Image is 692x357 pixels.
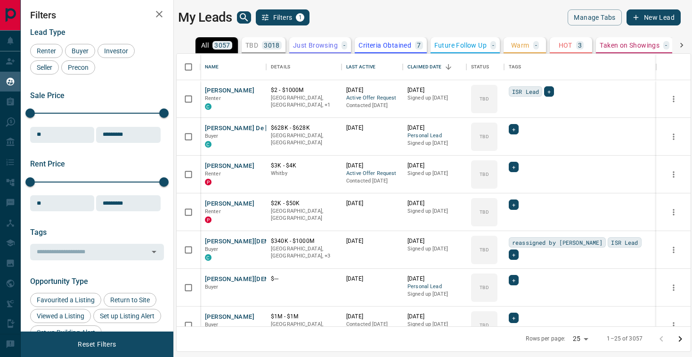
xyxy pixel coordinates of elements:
p: [DATE] [346,199,398,208]
p: - [343,42,345,49]
div: Details [271,54,290,80]
button: Open [147,245,161,258]
button: [PERSON_NAME] [205,199,254,208]
p: 3 [578,42,582,49]
button: search button [237,11,251,24]
span: Renter [33,47,59,55]
div: condos.ca [205,254,212,261]
div: Tags [509,54,521,80]
div: + [509,249,519,260]
button: [PERSON_NAME][DEMOGRAPHIC_DATA] [205,275,324,284]
span: Personal Lead [407,283,462,291]
p: - [492,42,494,49]
button: Go to next page [671,330,690,349]
span: Set up Listing Alert [97,312,158,320]
p: [DATE] [346,162,398,170]
p: Signed up [DATE] [407,140,462,147]
span: reassigned by [PERSON_NAME] [512,238,602,247]
p: Just Browsing [293,42,338,49]
div: Last Active [342,54,403,80]
span: Rent Price [30,159,65,168]
p: 3057 [214,42,230,49]
span: + [512,125,515,134]
h1: My Leads [178,10,232,25]
p: [DATE] [407,86,462,94]
button: more [667,167,681,182]
span: Renter [205,95,221,101]
span: + [512,313,515,323]
div: + [544,86,554,97]
p: $628K - $628K [271,124,337,132]
p: Warm [511,42,529,49]
p: Contacted [DATE] [346,321,398,328]
button: [PERSON_NAME] [205,162,254,171]
span: Renter [205,208,221,215]
span: Buyer [205,133,219,139]
button: more [667,130,681,144]
p: Toronto [271,94,337,109]
div: Claimed Date [403,54,466,80]
p: 1–25 of 3057 [607,335,643,343]
p: [DATE] [346,86,398,94]
div: Viewed a Listing [30,309,91,323]
div: Investor [98,44,135,58]
p: [DATE] [407,275,462,283]
span: + [512,200,515,209]
p: Whitby [271,170,337,177]
button: Sort [442,60,455,74]
h2: Filters [30,9,164,21]
button: [PERSON_NAME] [205,86,254,95]
p: Criteria Obtained [358,42,411,49]
button: New Lead [627,9,681,25]
p: [DATE] [407,237,462,245]
p: TBD [480,246,488,253]
p: [DATE] [407,313,462,321]
p: [GEOGRAPHIC_DATA], [GEOGRAPHIC_DATA] [271,321,337,335]
p: Signed up [DATE] [407,170,462,177]
div: Set up Building Alert [30,325,102,340]
button: more [667,281,681,295]
p: TBD [480,284,488,291]
div: condos.ca [205,103,212,110]
span: Active Offer Request [346,170,398,178]
button: [PERSON_NAME] [205,313,254,322]
span: Buyer [205,322,219,328]
p: [DATE] [346,124,398,132]
button: Filters1 [256,9,310,25]
span: Seller [33,64,56,71]
p: [GEOGRAPHIC_DATA], [GEOGRAPHIC_DATA] [271,208,337,222]
p: TBD [480,171,488,178]
span: Personal Lead [407,132,462,140]
button: more [667,92,681,106]
span: Favourited a Listing [33,296,98,304]
p: TBD [480,95,488,102]
p: [DATE] [407,199,462,208]
div: Tags [504,54,656,80]
button: [PERSON_NAME] De [PERSON_NAME] [205,124,315,133]
p: Signed up [DATE] [407,321,462,328]
p: [DATE] [346,275,398,283]
p: West End, Toronto, Mississauga [271,245,337,260]
span: Opportunity Type [30,277,88,286]
span: Buyer [68,47,92,55]
span: Buyer [205,246,219,252]
p: 7 [417,42,421,49]
div: 25 [569,332,592,346]
span: Lead Type [30,28,65,37]
div: condos.ca [205,141,212,148]
div: Return to Site [104,293,156,307]
div: property.ca [205,216,212,223]
p: Contacted [DATE] [346,102,398,109]
div: Name [205,54,219,80]
span: 1 [297,14,303,21]
span: Buyer [205,284,219,290]
button: more [667,318,681,332]
button: more [667,243,681,257]
p: TBD [480,322,488,329]
span: Active Offer Request [346,94,398,102]
div: Renter [30,44,63,58]
div: Buyer [65,44,95,58]
p: $2 - $1000M [271,86,337,94]
div: Details [266,54,342,80]
span: Sale Price [30,91,65,100]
